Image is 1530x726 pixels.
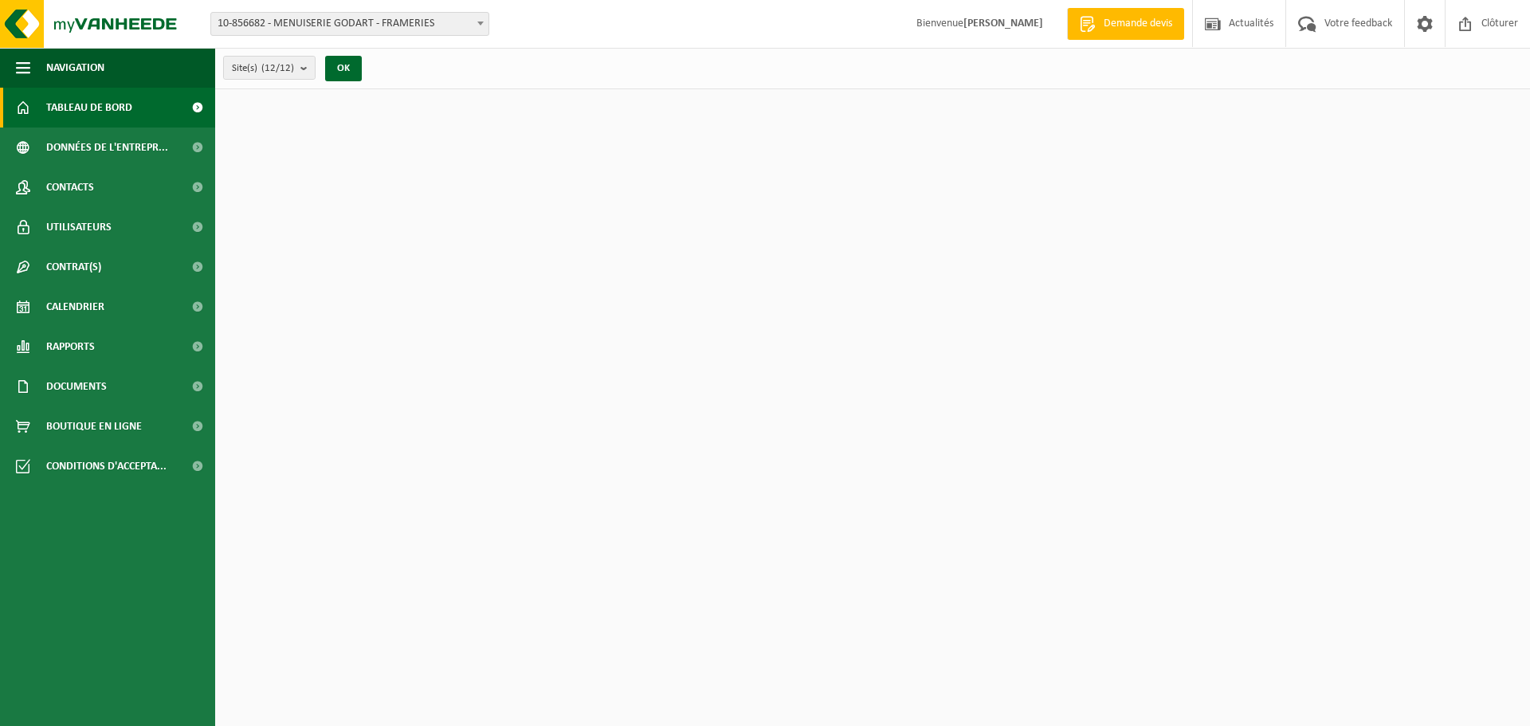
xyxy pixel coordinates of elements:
[46,446,167,486] span: Conditions d'accepta...
[46,167,94,207] span: Contacts
[46,327,95,367] span: Rapports
[46,48,104,88] span: Navigation
[46,128,168,167] span: Données de l'entrepr...
[46,247,101,287] span: Contrat(s)
[261,63,294,73] count: (12/12)
[46,406,142,446] span: Boutique en ligne
[1100,16,1176,32] span: Demande devis
[1067,8,1184,40] a: Demande devis
[46,287,104,327] span: Calendrier
[210,12,489,36] span: 10-856682 - MENUISERIE GODART - FRAMERIES
[223,56,316,80] button: Site(s)(12/12)
[46,88,132,128] span: Tableau de bord
[325,56,362,81] button: OK
[46,367,107,406] span: Documents
[232,57,294,80] span: Site(s)
[46,207,112,247] span: Utilisateurs
[963,18,1043,29] strong: [PERSON_NAME]
[211,13,488,35] span: 10-856682 - MENUISERIE GODART - FRAMERIES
